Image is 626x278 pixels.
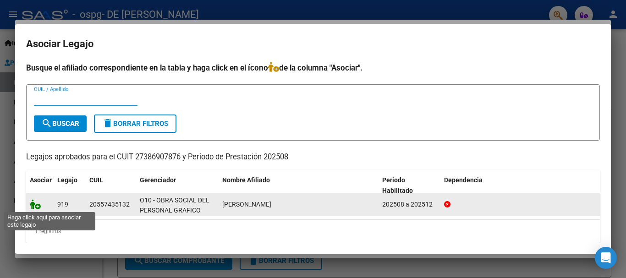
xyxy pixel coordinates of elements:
[94,114,176,133] button: Borrar Filtros
[26,220,600,243] div: 1 registros
[41,120,79,128] span: Buscar
[26,35,600,53] h2: Asociar Legajo
[86,170,136,201] datatable-header-cell: CUIL
[222,201,271,208] span: GONZALEZ CIRO EZEQUIEL
[26,62,600,74] h4: Busque el afiliado correspondiente en la tabla y haga click en el ícono de la columna "Asociar".
[140,176,176,184] span: Gerenciador
[26,152,600,163] p: Legajos aprobados para el CUIT 27386907876 y Período de Prestación 202508
[57,176,77,184] span: Legajo
[222,176,270,184] span: Nombre Afiliado
[89,176,103,184] span: CUIL
[379,170,440,201] datatable-header-cell: Periodo Habilitado
[30,176,52,184] span: Asociar
[89,199,130,210] div: 20557435132
[57,201,68,208] span: 919
[136,170,219,201] datatable-header-cell: Gerenciador
[102,118,113,129] mat-icon: delete
[595,247,617,269] div: Open Intercom Messenger
[102,120,168,128] span: Borrar Filtros
[54,170,86,201] datatable-header-cell: Legajo
[382,199,437,210] div: 202508 a 202512
[382,176,413,194] span: Periodo Habilitado
[440,170,600,201] datatable-header-cell: Dependencia
[219,170,379,201] datatable-header-cell: Nombre Afiliado
[41,118,52,129] mat-icon: search
[34,115,87,132] button: Buscar
[444,176,483,184] span: Dependencia
[26,170,54,201] datatable-header-cell: Asociar
[140,196,209,214] span: O10 - OBRA SOCIAL DEL PERSONAL GRAFICO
